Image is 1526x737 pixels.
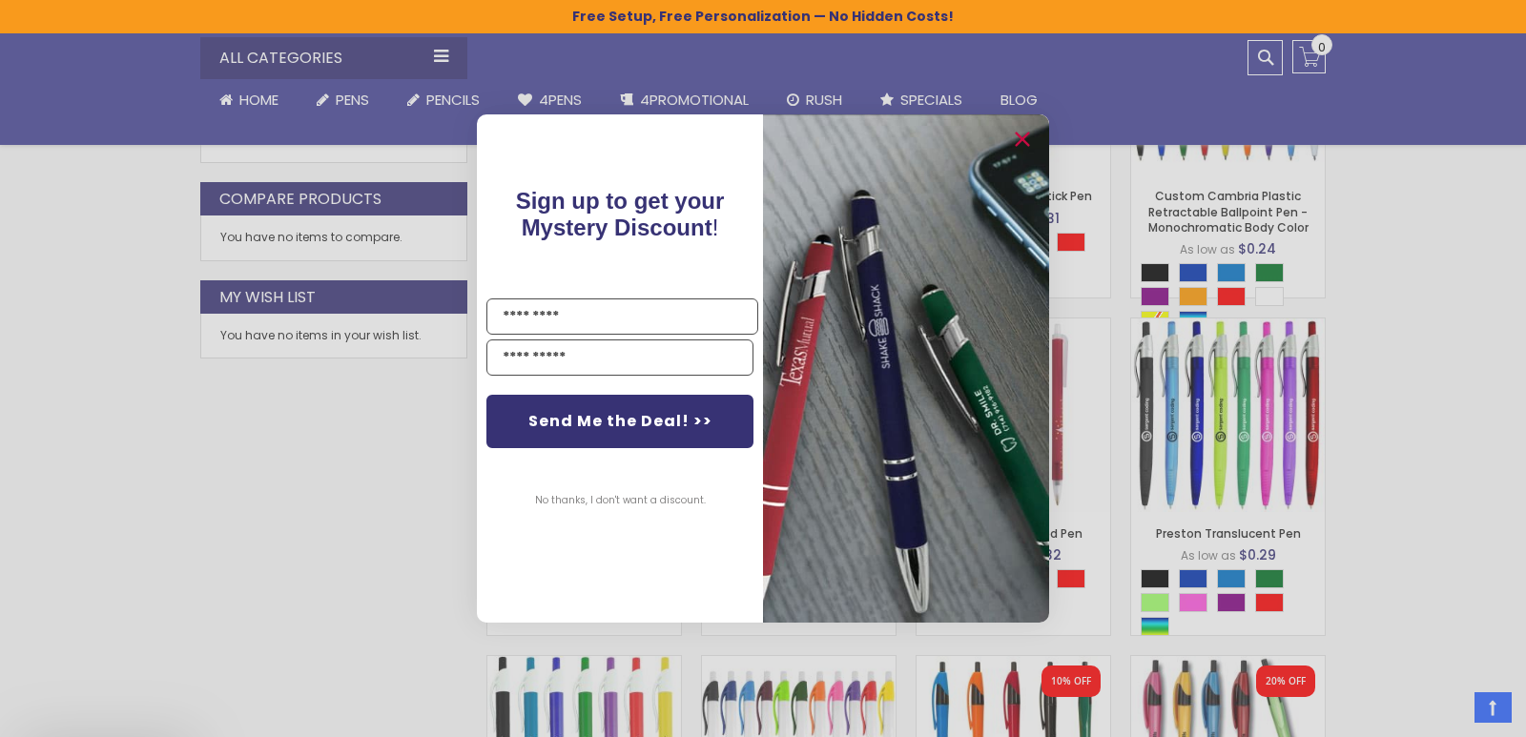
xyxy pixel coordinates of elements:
button: Close dialog [1007,124,1038,154]
span: ! [516,188,725,240]
button: Send Me the Deal! >> [486,395,753,448]
img: pop-up-image [763,114,1049,623]
span: Sign up to get your Mystery Discount [516,188,725,240]
button: No thanks, I don't want a discount. [526,477,715,524]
